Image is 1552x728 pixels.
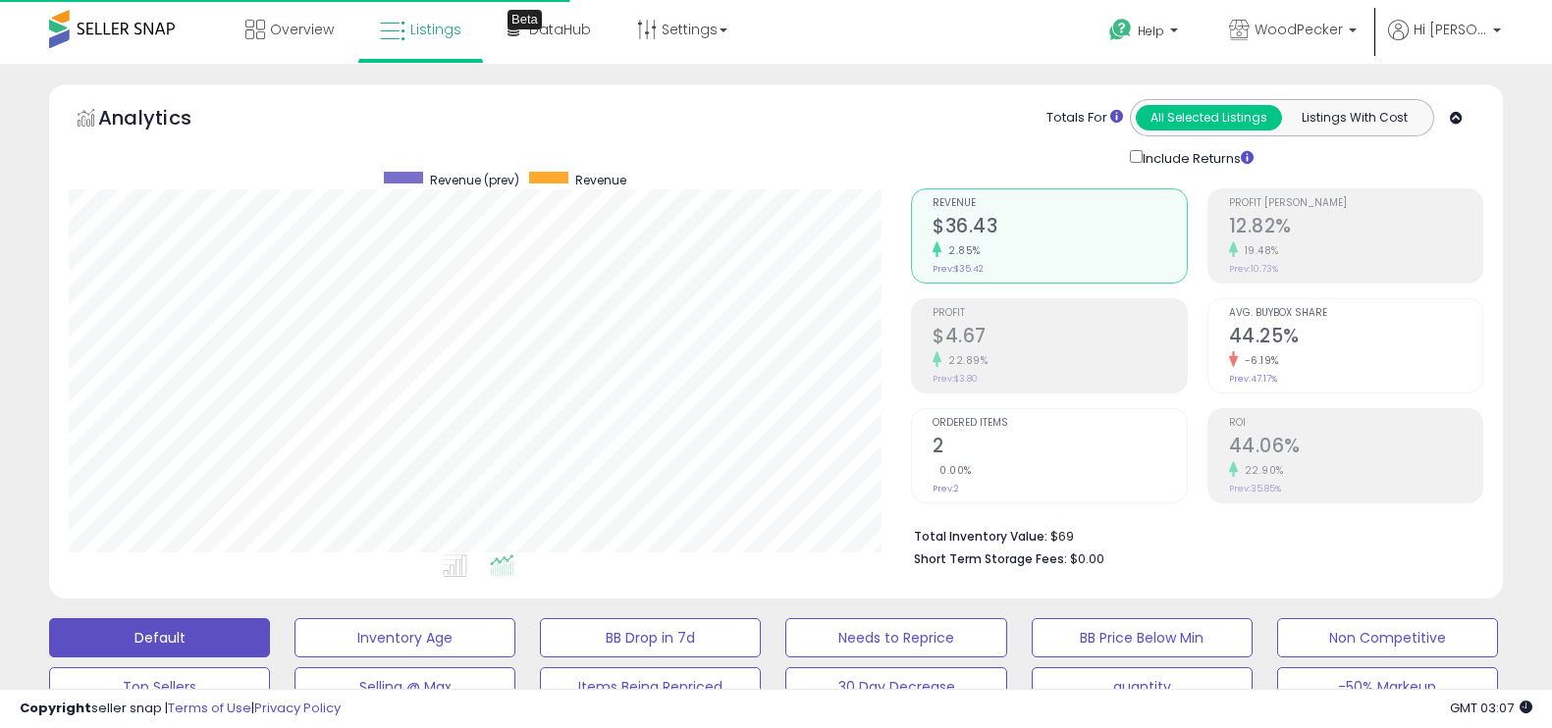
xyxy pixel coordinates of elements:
[1094,3,1198,64] a: Help
[1388,20,1501,64] a: Hi [PERSON_NAME]
[1136,105,1282,130] button: All Selected Listings
[1238,463,1284,478] small: 22.90%
[98,104,230,136] h5: Analytics
[49,618,270,657] button: Default
[933,435,1186,461] h2: 2
[270,20,334,39] span: Overview
[1138,23,1164,39] span: Help
[294,618,515,657] button: Inventory Age
[294,667,515,706] button: Selling @ Max
[933,373,978,385] small: Prev: $3.80
[933,418,1186,429] span: Ordered Items
[1277,667,1498,706] button: -50% Markeup
[254,699,341,717] a: Privacy Policy
[1229,215,1482,241] h2: 12.82%
[508,10,542,29] div: Tooltip anchor
[575,172,626,188] span: Revenue
[785,618,1006,657] button: Needs to Reprice
[933,325,1186,351] h2: $4.67
[1032,667,1253,706] button: quantity
[1414,20,1487,39] span: Hi [PERSON_NAME]
[941,243,981,258] small: 2.85%
[1229,435,1482,461] h2: 44.06%
[1115,146,1277,169] div: Include Returns
[933,215,1186,241] h2: $36.43
[914,523,1469,546] li: $69
[1229,373,1277,385] small: Prev: 47.17%
[1229,483,1281,494] small: Prev: 35.85%
[914,528,1047,545] b: Total Inventory Value:
[1450,699,1532,717] span: 2025-09-13 03:07 GMT
[914,550,1067,567] b: Short Term Storage Fees:
[1032,618,1253,657] button: BB Price Below Min
[933,198,1186,209] span: Revenue
[785,667,1006,706] button: 30 Day Decrease
[529,20,591,39] span: DataHub
[1277,618,1498,657] button: Non Competitive
[933,483,959,494] small: Prev: 2
[1255,20,1343,39] span: WoodPecker
[1229,308,1482,319] span: Avg. Buybox Share
[1229,198,1482,209] span: Profit [PERSON_NAME]
[20,700,341,718] div: seller snap | |
[1070,549,1104,568] span: $0.00
[1108,18,1133,42] i: Get Help
[933,263,984,275] small: Prev: $35.42
[1229,263,1278,275] small: Prev: 10.73%
[941,353,988,368] small: 22.89%
[1238,353,1279,368] small: -6.19%
[1229,325,1482,351] h2: 44.25%
[168,699,251,717] a: Terms of Use
[49,667,270,706] button: Top Sellers
[410,20,461,39] span: Listings
[933,463,972,478] small: 0.00%
[1281,105,1427,130] button: Listings With Cost
[20,699,91,717] strong: Copyright
[430,172,519,188] span: Revenue (prev)
[540,618,761,657] button: BB Drop in 7d
[1238,243,1279,258] small: 19.48%
[540,667,761,706] button: Items Being Repriced
[1229,418,1482,429] span: ROI
[1046,109,1123,128] div: Totals For
[933,308,1186,319] span: Profit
